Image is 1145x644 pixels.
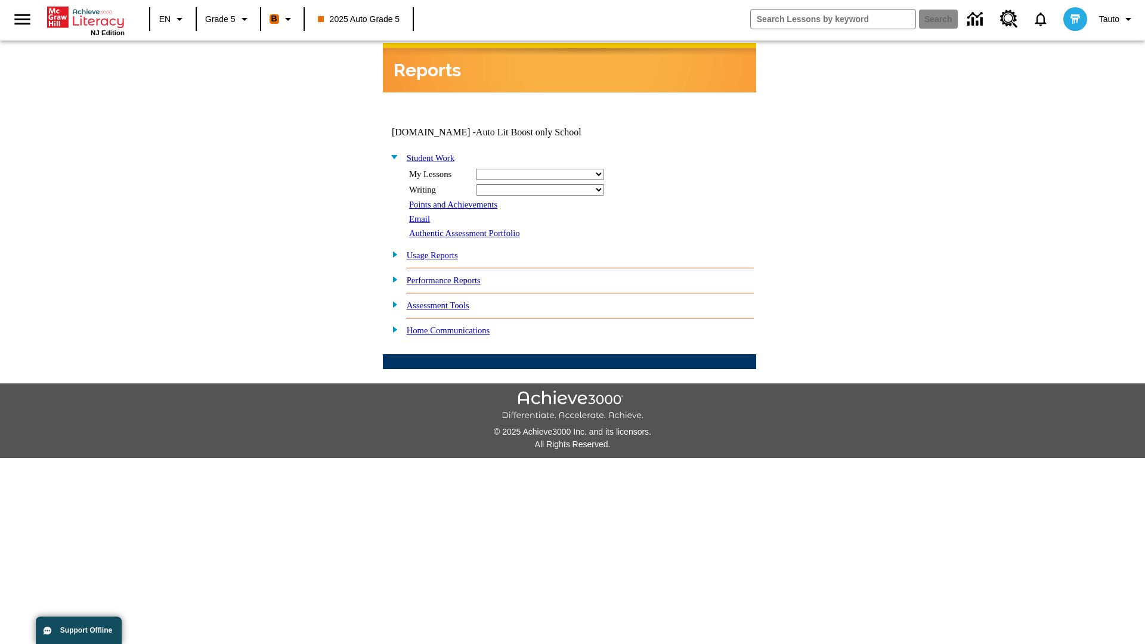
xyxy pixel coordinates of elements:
a: Email [409,214,430,224]
button: Select a new avatar [1056,4,1094,35]
span: Tauto [1099,13,1119,26]
a: Usage Reports [407,250,458,260]
span: Grade 5 [205,13,236,26]
span: Support Offline [60,626,112,634]
img: Achieve3000 Differentiate Accelerate Achieve [502,391,643,421]
a: Authentic Assessment Portfolio [409,228,520,238]
div: My Lessons [409,169,469,179]
a: Performance Reports [407,275,481,285]
button: Open side menu [5,2,40,37]
button: Profile/Settings [1094,8,1140,30]
img: plus.gif [386,249,398,259]
a: Home Communications [407,326,490,335]
img: avatar image [1063,7,1087,31]
a: Notifications [1025,4,1056,35]
img: plus.gif [386,324,398,335]
a: Data Center [960,3,993,36]
a: Resource Center, Will open in new tab [993,3,1025,35]
button: Grade: Grade 5, Select a grade [200,8,256,30]
div: Writing [409,185,469,195]
img: header [383,43,756,92]
input: search field [751,10,915,29]
div: Home [47,4,125,36]
a: Assessment Tools [407,301,469,310]
button: Support Offline [36,617,122,644]
img: plus.gif [386,274,398,284]
nobr: Auto Lit Boost only School [476,127,581,137]
img: minus.gif [386,151,398,162]
span: B [271,11,277,26]
img: plus.gif [386,299,398,309]
td: [DOMAIN_NAME] - [392,127,611,138]
span: EN [159,13,171,26]
span: NJ Edition [91,29,125,36]
button: Boost Class color is orange. Change class color [265,8,300,30]
button: Language: EN, Select a language [154,8,192,30]
a: Student Work [407,153,454,163]
a: Points and Achievements [409,200,497,209]
span: 2025 Auto Grade 5 [318,13,400,26]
